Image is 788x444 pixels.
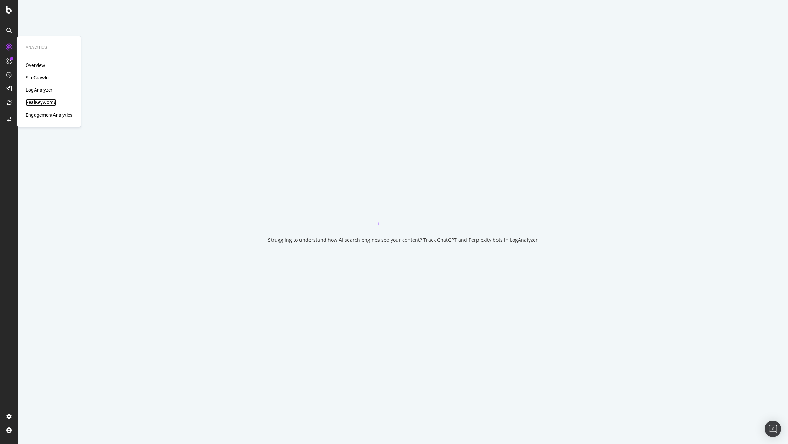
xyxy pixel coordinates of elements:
a: EngagementAnalytics [26,111,72,118]
a: SiteCrawler [26,74,50,81]
div: Analytics [26,45,72,50]
a: LogAnalyzer [26,87,52,93]
div: Open Intercom Messenger [765,421,781,437]
div: Struggling to understand how AI search engines see your content? Track ChatGPT and Perplexity bot... [268,237,538,244]
a: Overview [26,62,45,69]
div: animation [378,201,428,226]
a: RealKeywords [26,99,56,106]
